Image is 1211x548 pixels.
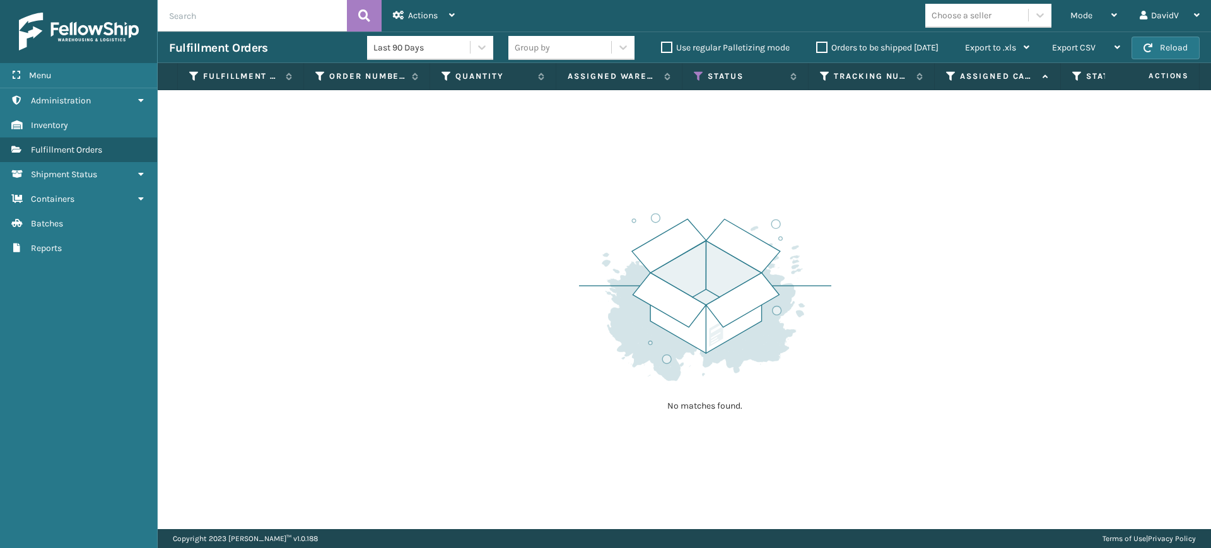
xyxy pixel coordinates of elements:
[708,71,784,82] label: Status
[965,42,1016,53] span: Export to .xls
[816,42,939,53] label: Orders to be shipped [DATE]
[1132,37,1200,59] button: Reload
[1148,534,1196,543] a: Privacy Policy
[515,41,550,54] div: Group by
[31,120,68,131] span: Inventory
[834,71,910,82] label: Tracking Number
[31,95,91,106] span: Administration
[19,13,139,50] img: logo
[173,529,318,548] p: Copyright 2023 [PERSON_NAME]™ v 1.0.188
[31,194,74,204] span: Containers
[169,40,267,55] h3: Fulfillment Orders
[960,71,1036,82] label: Assigned Carrier Service
[329,71,406,82] label: Order Number
[31,218,63,229] span: Batches
[31,169,97,180] span: Shipment Status
[408,10,438,21] span: Actions
[568,71,658,82] label: Assigned Warehouse
[1103,534,1146,543] a: Terms of Use
[373,41,471,54] div: Last 90 Days
[1086,71,1162,82] label: State
[203,71,279,82] label: Fulfillment Order Id
[455,71,532,82] label: Quantity
[1070,10,1092,21] span: Mode
[31,144,102,155] span: Fulfillment Orders
[661,42,790,53] label: Use regular Palletizing mode
[932,9,992,22] div: Choose a seller
[29,70,51,81] span: Menu
[31,243,62,254] span: Reports
[1109,66,1196,86] span: Actions
[1052,42,1096,53] span: Export CSV
[1103,529,1196,548] div: |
